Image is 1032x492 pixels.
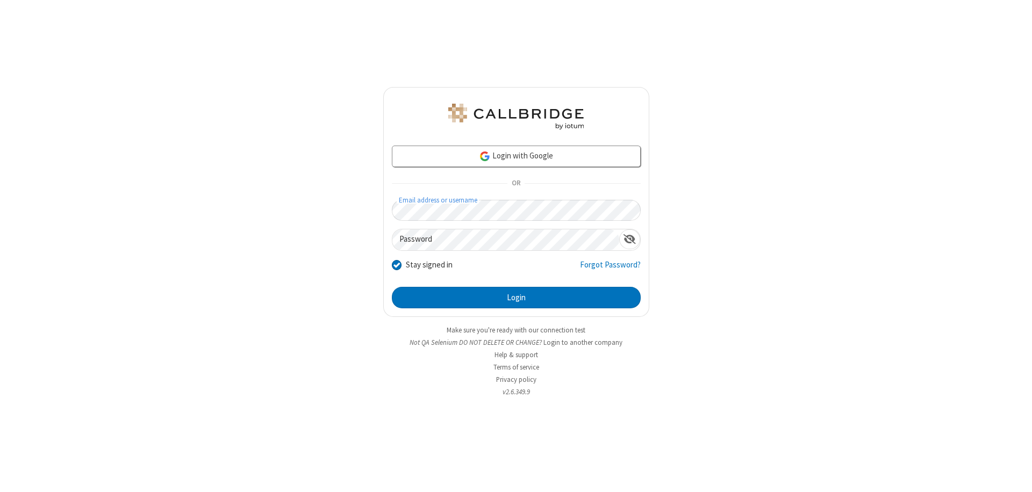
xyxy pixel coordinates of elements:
a: Help & support [494,350,538,359]
a: Make sure you're ready with our connection test [447,325,585,335]
li: Not QA Selenium DO NOT DELETE OR CHANGE? [383,337,649,348]
a: Privacy policy [496,375,536,384]
li: v2.6.349.9 [383,387,649,397]
a: Login with Google [392,146,641,167]
button: Login [392,287,641,308]
input: Email address or username [392,200,641,221]
img: google-icon.png [479,150,491,162]
img: QA Selenium DO NOT DELETE OR CHANGE [446,104,586,129]
span: OR [507,176,525,191]
button: Login to another company [543,337,622,348]
a: Forgot Password? [580,259,641,279]
a: Terms of service [493,363,539,372]
input: Password [392,229,619,250]
div: Show password [619,229,640,249]
label: Stay signed in [406,259,453,271]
